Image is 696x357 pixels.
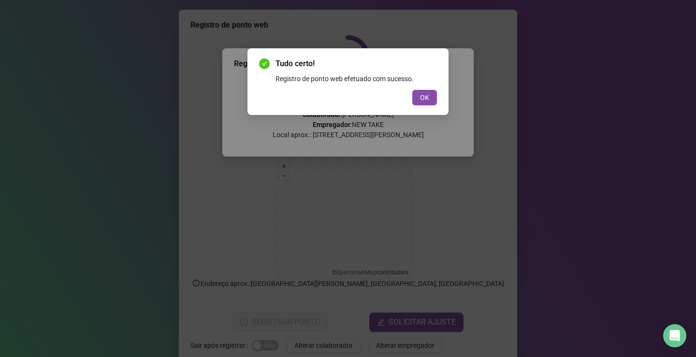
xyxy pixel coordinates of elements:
div: Open Intercom Messenger [663,324,686,347]
button: OK [412,90,437,105]
div: Registro de ponto web efetuado com sucesso. [275,73,437,84]
span: check-circle [259,58,270,69]
span: Tudo certo! [275,58,437,70]
span: OK [420,92,429,103]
